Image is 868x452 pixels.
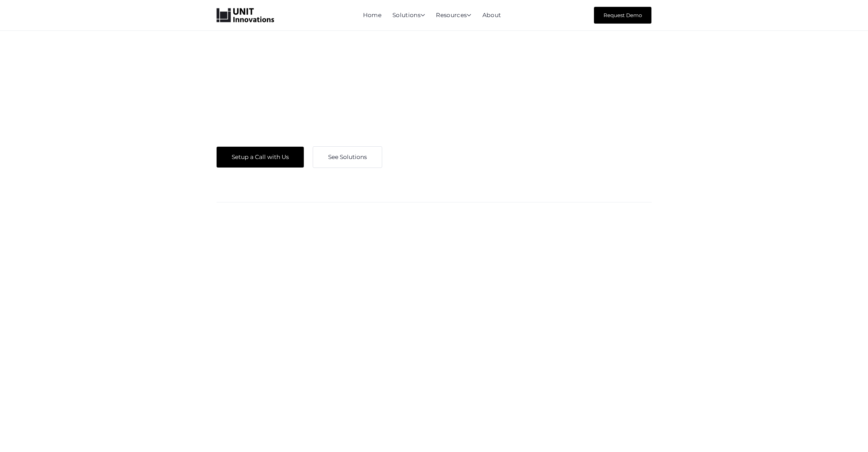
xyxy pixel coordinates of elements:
[594,7,651,24] a: Request Demo
[217,147,304,168] a: Setup a Call with Us
[313,146,382,168] a: See Solutions
[392,12,425,19] div: Solutions
[392,12,425,19] div: Solutions
[363,12,381,18] a: Home
[436,12,471,19] div: Resources
[467,12,471,18] span: 
[420,12,425,18] span: 
[482,12,501,18] a: About
[436,12,471,19] div: Resources
[217,8,274,23] a: home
